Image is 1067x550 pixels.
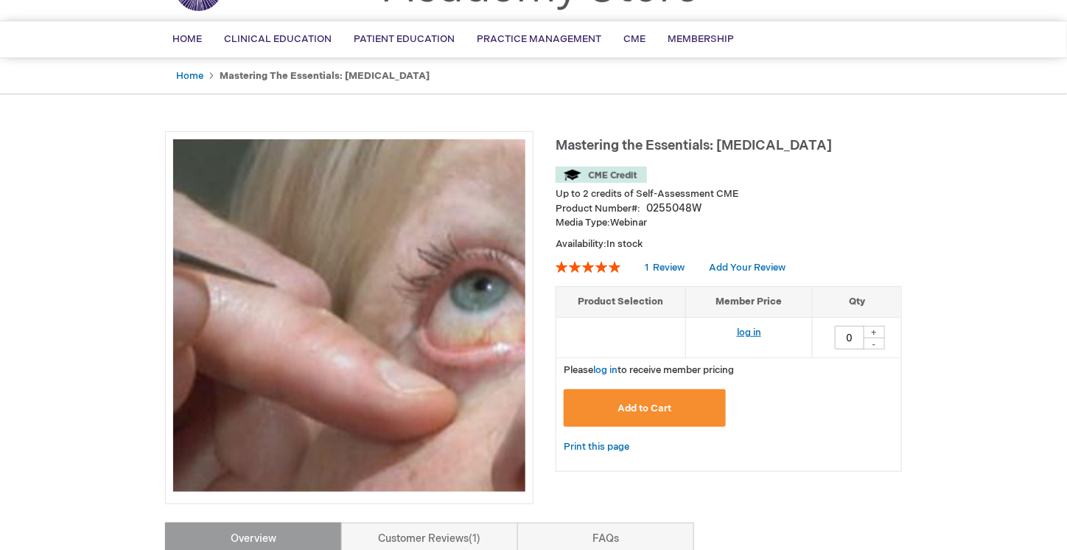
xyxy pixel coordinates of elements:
span: 1 [469,532,481,545]
span: CME [623,33,646,45]
span: Please to receive member pricing [564,364,734,376]
strong: Mastering the Essentials: [MEDICAL_DATA] [220,70,430,82]
a: log in [593,364,618,376]
div: - [863,338,885,349]
span: Mastering the Essentials: [MEDICAL_DATA] [556,138,832,153]
span: Practice Management [477,33,601,45]
span: In stock [606,238,643,250]
span: 1 [645,262,648,274]
img: CME Credit [556,167,647,183]
th: Product Selection [556,287,685,318]
div: + [863,326,885,338]
p: Webinar [556,216,902,230]
th: Member Price [685,287,812,318]
span: Patient Education [354,33,455,45]
li: Up to 2 credits of Self-Assessment CME [556,187,902,201]
p: Availability: [556,237,902,251]
input: Qty [835,326,864,349]
strong: Media Type: [556,217,610,229]
span: Membership [668,33,734,45]
span: Home [172,33,202,45]
span: Add to Cart [618,403,671,414]
a: Print this page [564,438,629,456]
strong: Product Number [556,203,640,215]
img: Mastering the Essentials: Oculoplastics [173,139,525,492]
div: 100% [556,261,620,273]
span: Review [653,262,685,274]
span: Clinical Education [224,33,332,45]
a: 1 Review [645,262,687,274]
th: Qty [812,287,901,318]
div: 0255048W [646,201,702,216]
a: Home [176,70,203,82]
button: Add to Cart [564,389,726,427]
a: log in [737,327,761,338]
a: Add Your Review [709,262,786,274]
